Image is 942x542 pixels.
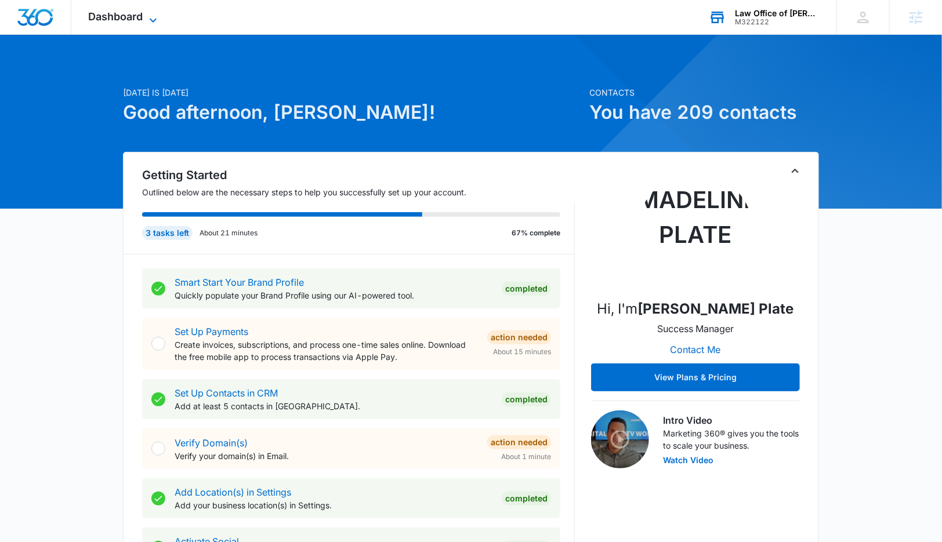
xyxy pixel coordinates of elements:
span: Dashboard [89,10,143,23]
p: 67% complete [512,228,560,238]
p: Add at least 5 contacts in [GEOGRAPHIC_DATA]. [175,400,492,412]
h2: Getting Started [142,166,575,184]
h3: Intro Video [663,413,800,427]
p: Quickly populate your Brand Profile using our AI-powered tool. [175,289,492,301]
div: account name [735,9,820,18]
span: About 15 minutes [493,347,551,357]
p: Create invoices, subscriptions, and process one-time sales online. Download the free mobile app t... [175,339,478,363]
div: Completed [502,492,551,505]
p: Verify your domain(s) in Email. [175,450,478,462]
p: Hi, I'm [597,299,794,319]
button: View Plans & Pricing [591,363,800,391]
p: Outlined below are the necessary steps to help you successfully set up your account. [142,186,575,198]
div: Action Needed [487,330,551,344]
p: Add your business location(s) in Settings. [175,499,492,511]
div: Completed [502,392,551,406]
p: Contacts [589,86,819,99]
span: About 1 minute [501,452,551,462]
button: Watch Video [663,456,713,464]
button: Toggle Collapse [788,164,802,178]
p: About 21 minutes [200,228,258,238]
a: Set Up Payments [175,326,248,337]
div: Completed [502,282,551,296]
div: Action Needed [487,435,551,449]
img: Madeline Plate [637,173,753,289]
p: Marketing 360® gives you the tools to scale your business. [663,427,800,452]
div: account id [735,18,820,26]
a: Verify Domain(s) [175,437,248,449]
a: Smart Start Your Brand Profile [175,277,304,288]
a: Add Location(s) in Settings [175,486,291,498]
p: Success Manager [657,322,734,336]
a: Set Up Contacts in CRM [175,387,278,399]
strong: [PERSON_NAME] Plate [638,300,794,317]
div: 3 tasks left [142,226,193,240]
h1: You have 209 contacts [589,99,819,126]
button: Contact Me [659,336,733,363]
h1: Good afternoon, [PERSON_NAME]! [123,99,582,126]
img: Intro Video [591,410,649,468]
p: [DATE] is [DATE] [123,86,582,99]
